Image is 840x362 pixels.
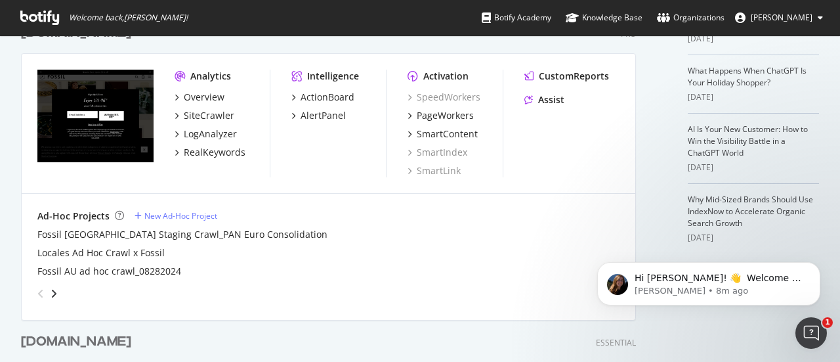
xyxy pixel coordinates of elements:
[184,91,224,104] div: Overview
[417,109,474,122] div: PageWorkers
[21,332,131,351] div: [DOMAIN_NAME]
[408,127,478,141] a: SmartContent
[751,12,812,23] span: Laura Mulholland
[423,70,469,83] div: Activation
[688,194,813,229] a: Why Mid-Sized Brands Should Use IndexNow to Accelerate Organic Search Growth
[408,164,461,177] a: SmartLink
[37,210,110,223] div: Ad-Hoc Projects
[688,91,819,103] div: [DATE]
[539,70,609,83] div: CustomReports
[307,70,359,83] div: Intelligence
[566,11,642,24] div: Knowledge Base
[37,246,165,260] a: Locales Ad Hoc Crawl x Fossil
[596,337,636,348] div: Essential
[724,7,833,28] button: [PERSON_NAME]
[688,33,819,45] div: [DATE]
[688,65,807,88] a: What Happens When ChatGPT Is Your Holiday Shopper?
[144,210,217,221] div: New Ad-Hoc Project
[291,109,346,122] a: AlertPanel
[688,162,819,173] div: [DATE]
[32,283,49,304] div: angle-left
[69,12,188,23] span: Welcome back, [PERSON_NAME] !
[577,235,840,327] iframe: Intercom notifications message
[408,91,480,104] a: SpeedWorkers
[408,146,467,159] a: SmartIndex
[688,232,819,244] div: [DATE]
[184,109,234,122] div: SiteCrawler
[175,109,234,122] a: SiteCrawler
[184,127,237,141] div: LogAnalyzer
[49,287,58,300] div: angle-right
[175,146,245,159] a: RealKeywords
[37,70,154,163] img: Fossil.com
[417,127,478,141] div: SmartContent
[795,317,827,349] iframe: Intercom live chat
[408,109,474,122] a: PageWorkers
[688,124,808,158] a: AI Is Your New Customer: How to Win the Visibility Battle in a ChatGPT World
[301,109,346,122] div: AlertPanel
[524,93,564,106] a: Assist
[538,93,564,106] div: Assist
[190,70,231,83] div: Analytics
[175,91,224,104] a: Overview
[37,265,181,278] a: Fossil AU ad hoc crawl_08282024
[482,11,551,24] div: Botify Academy
[524,70,609,83] a: CustomReports
[135,210,217,221] a: New Ad-Hoc Project
[37,228,327,241] a: Fossil [GEOGRAPHIC_DATA] Staging Crawl_PAN Euro Consolidation
[21,332,136,351] a: [DOMAIN_NAME]
[291,91,354,104] a: ActionBoard
[822,317,833,328] span: 1
[657,11,724,24] div: Organizations
[175,127,237,141] a: LogAnalyzer
[184,146,245,159] div: RealKeywords
[301,91,354,104] div: ActionBoard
